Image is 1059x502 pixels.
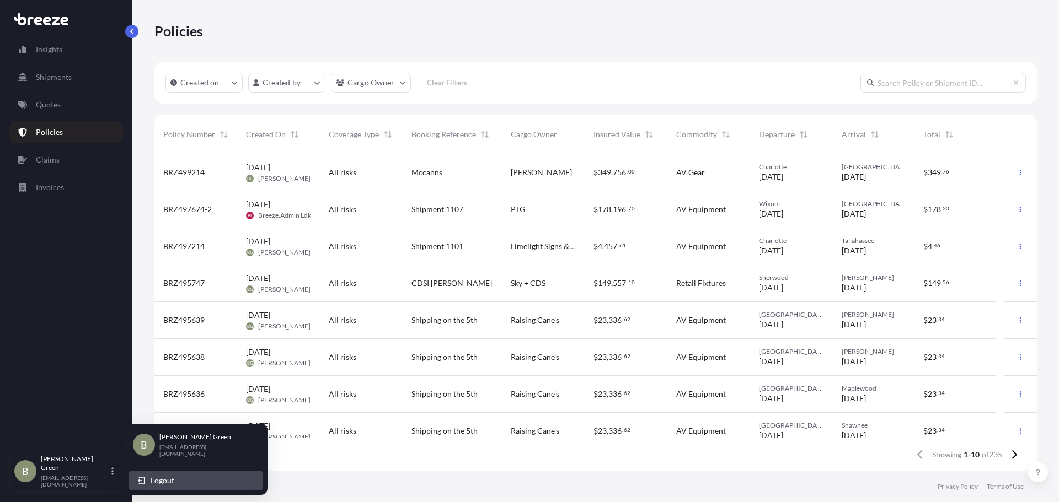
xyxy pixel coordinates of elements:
p: Privacy Policy [938,482,978,491]
button: createdBy Filter options [248,73,325,93]
span: 62 [624,428,630,432]
span: 56 [943,280,949,284]
button: Clear Filters [416,74,478,91]
span: [DATE] [842,245,866,256]
span: , [607,316,608,324]
span: [PERSON_NAME] [258,433,311,441]
span: $ [923,316,928,324]
span: . [622,428,623,432]
span: [GEOGRAPHIC_DATA] [759,347,824,356]
p: Created by [263,77,301,88]
p: Insights [36,44,62,55]
p: Claims [36,154,60,165]
span: 336 [608,390,622,398]
span: . [937,317,938,321]
span: [PERSON_NAME] [258,359,311,368]
span: BRZ497674-2 [163,204,212,215]
button: Logout [129,471,263,490]
span: All risks [329,352,356,363]
span: . [622,317,623,321]
span: . [937,428,938,432]
span: BRZ495639 [163,315,205,326]
span: $ [593,242,598,250]
span: [DATE] [246,347,270,358]
span: [DATE] [842,171,866,182]
span: Arrival [842,129,866,140]
span: [GEOGRAPHIC_DATA] [842,163,906,171]
button: Sort [381,128,394,141]
span: [GEOGRAPHIC_DATA] [842,199,906,208]
span: BG [247,321,253,332]
span: Showing [932,449,961,460]
p: [PERSON_NAME] Green [41,455,109,472]
span: [DATE] [246,420,270,431]
span: , [611,206,613,213]
span: Policy Number [163,129,215,140]
span: All risks [329,204,356,215]
span: 23 [598,353,607,361]
p: Policies [154,22,204,40]
span: . [937,391,938,395]
p: [EMAIL_ADDRESS][DOMAIN_NAME] [159,444,250,457]
p: Policies [36,127,63,138]
span: [DATE] [759,245,783,256]
span: Raising Cane's [511,425,559,436]
span: Sky + CDS [511,278,545,289]
span: BL [248,210,253,221]
span: Wixom [759,199,824,208]
span: Retail Fixtures [676,278,726,289]
p: Invoices [36,182,64,193]
a: Insights [9,39,123,61]
span: 23 [598,390,607,398]
span: $ [593,353,598,361]
span: Insured Value [593,129,640,140]
span: All risks [329,425,356,436]
span: 23 [928,427,937,435]
span: 349 [928,169,941,176]
span: [DATE] [246,273,270,284]
button: Sort [217,128,231,141]
span: . [622,391,623,395]
span: $ [593,279,598,287]
span: Limelight Signs & Graphics [511,241,576,252]
span: 10 [628,280,635,284]
span: , [602,242,604,250]
span: $ [593,316,598,324]
span: Coverage Type [329,129,379,140]
p: Quotes [36,99,61,110]
span: . [627,280,628,284]
span: [PERSON_NAME] [258,174,311,183]
span: 23 [928,316,937,324]
button: Sort [943,128,956,141]
span: [DATE] [759,282,783,293]
span: Mccanns [411,167,442,178]
span: PTG [511,204,525,215]
a: Policies [9,121,123,143]
span: [GEOGRAPHIC_DATA] [759,384,824,393]
button: Sort [643,128,656,141]
span: Shipping on the 5th [411,315,478,326]
span: Logout [151,475,174,486]
p: Clear Filters [427,77,467,88]
span: [DATE] [759,430,783,441]
span: 349 [598,169,611,176]
button: createdOn Filter options [165,73,243,93]
span: All risks [329,278,356,289]
span: CDSI [PERSON_NAME] [411,278,492,289]
span: 149 [928,279,941,287]
button: Sort [868,128,881,141]
span: All risks [329,167,356,178]
span: $ [593,206,598,213]
span: . [618,244,619,247]
span: Raising Cane's [511,352,559,363]
span: 62 [624,391,630,395]
span: [PERSON_NAME] [258,285,311,294]
span: 00 [628,170,635,174]
span: 4 [598,242,602,250]
span: $ [593,427,598,435]
span: Shipping on the 5th [411,425,478,436]
button: Sort [288,128,301,141]
span: [PERSON_NAME] [258,396,311,404]
span: . [932,244,933,247]
span: Departure [759,129,795,140]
